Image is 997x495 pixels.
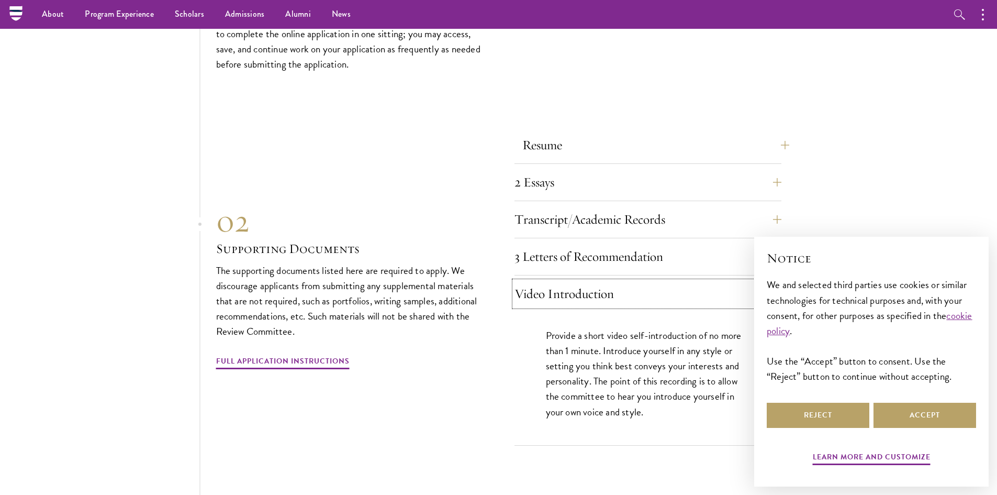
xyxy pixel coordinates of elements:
[873,403,976,428] button: Accept
[514,207,781,232] button: Transcript/Academic Records
[216,263,483,339] p: The supporting documents listed here are required to apply. We discourage applicants from submitt...
[767,277,976,383] div: We and selected third parties use cookies or similar technologies for technical purposes and, wit...
[522,133,789,158] button: Resume
[767,249,976,267] h2: Notice
[216,355,350,371] a: Full Application Instructions
[813,450,931,467] button: Learn more and customize
[767,403,869,428] button: Reject
[216,202,483,240] div: 02
[767,308,972,338] a: cookie policy
[514,244,781,269] button: 3 Letters of Recommendation
[514,281,781,306] button: Video Introduction
[546,328,750,419] p: Provide a short video self-introduction of no more than 1 minute. Introduce yourself in any style...
[514,170,781,195] button: 2 Essays
[216,240,483,258] h3: Supporting Documents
